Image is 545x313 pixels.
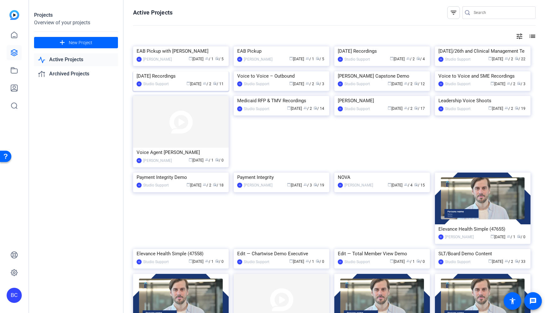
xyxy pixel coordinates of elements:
span: radio [316,56,319,60]
span: radio [515,106,519,110]
span: radio [517,81,521,85]
span: / 19 [515,106,525,111]
span: radio [515,56,519,60]
button: New Project [34,37,118,48]
span: group [406,56,410,60]
span: / 18 [213,183,224,187]
span: / 4 [416,57,425,61]
span: radio [215,259,219,263]
span: radio [215,56,219,60]
div: [PERSON_NAME] [244,182,272,188]
mat-icon: accessibility [509,297,516,305]
span: calendar_today [488,56,492,60]
span: radio [515,259,519,263]
div: Projects [34,11,118,19]
span: [DATE] [488,259,503,264]
span: group [306,81,309,85]
div: Voice to Voice and SME Recordings [438,71,527,81]
div: [PERSON_NAME] [445,234,474,240]
span: radio [416,56,420,60]
span: [DATE] [189,57,203,61]
div: Voice to Voice – Outbound [237,71,326,81]
span: group [303,106,307,110]
span: [DATE] [490,235,505,239]
span: / 2 [404,82,413,86]
span: calendar_today [390,259,394,263]
div: SS [438,57,443,62]
span: calendar_today [490,81,494,85]
div: SS [137,81,142,86]
span: / 1 [205,259,214,264]
div: SS [237,106,242,111]
span: group [505,56,508,60]
div: Studio Support [445,259,471,265]
span: / 4 [404,183,413,187]
span: group [306,56,309,60]
span: group [205,56,209,60]
img: blue-gradient.svg [9,10,19,20]
span: / 3 [517,82,525,86]
span: [DATE] [287,183,302,187]
mat-icon: add [58,39,66,47]
div: Studio Support [344,259,370,265]
span: [DATE] [388,82,402,86]
div: Studio Support [344,81,370,87]
span: / 2 [505,259,513,264]
span: radio [414,81,418,85]
a: Archived Projects [34,68,118,80]
span: / 2 [203,82,211,86]
span: calendar_today [488,106,492,110]
div: Studio Support [244,106,269,112]
span: group [203,183,207,186]
span: calendar_today [189,56,192,60]
span: / 3 [303,183,312,187]
span: calendar_today [488,259,492,263]
div: Leadership Voice Shoots [438,96,527,105]
span: [DATE] [390,57,405,61]
span: / 12 [414,82,425,86]
div: Payment Integrity Demo [137,173,225,182]
span: radio [215,158,219,162]
div: Studio Support [143,259,169,265]
input: Search [474,9,530,16]
div: NOVA [338,173,426,182]
span: / 22 [515,57,525,61]
span: calendar_today [287,106,291,110]
span: [DATE] [289,57,304,61]
span: radio [213,183,217,186]
span: / 0 [517,235,525,239]
div: Edit — Chartwise Demo Executive [237,249,326,258]
span: radio [416,259,420,263]
span: radio [414,106,418,110]
span: / 17 [414,106,425,111]
span: group [404,183,408,186]
span: / 1 [306,259,314,264]
span: [DATE] [189,158,203,162]
span: group [205,259,209,263]
div: Overview of your projects [34,19,118,27]
div: [PERSON_NAME] Capstone Demo [338,71,426,81]
span: group [205,158,209,162]
mat-icon: message [529,297,537,305]
div: SS [137,259,142,264]
span: / 0 [215,158,224,162]
div: [PERSON_NAME] [244,56,272,62]
span: calendar_today [189,259,192,263]
span: / 0 [215,259,224,264]
span: radio [213,81,217,85]
div: BC [438,234,443,239]
span: calendar_today [490,234,494,238]
span: / 15 [414,183,425,187]
span: [DATE] [186,183,201,187]
span: / 2 [505,57,513,61]
div: SS [137,183,142,188]
span: [DATE] [186,82,201,86]
span: / 1 [507,235,515,239]
span: [DATE] [388,183,402,187]
div: Studio Support [344,106,370,112]
span: / 1 [205,57,214,61]
div: Edit — Total Member View Demo [338,249,426,258]
div: Studio Support [445,81,471,87]
div: [PERSON_NAME] [338,96,426,105]
span: / 5 [215,57,224,61]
